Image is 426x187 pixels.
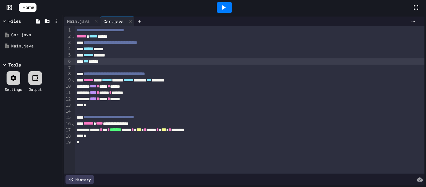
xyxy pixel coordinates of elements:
div: History [65,175,94,184]
div: Main.java [11,43,60,49]
div: 15 [64,115,72,121]
div: Files [8,18,21,24]
div: 11 [64,90,72,96]
div: Car.java [11,32,60,38]
div: 13 [64,102,72,109]
div: 2 [64,33,72,40]
span: Fold line [72,77,75,82]
div: 1 [64,27,72,33]
div: 12 [64,96,72,102]
div: 18 [64,133,72,140]
div: Main.java [64,18,93,24]
span: Fold line [72,34,75,39]
div: 10 [64,83,72,90]
div: 17 [64,127,72,133]
div: 14 [64,108,72,115]
a: Home [19,3,36,12]
div: Tools [8,62,21,68]
div: Settings [5,86,22,92]
span: Fold line [72,121,75,126]
div: 7 [64,65,72,71]
div: Output [29,86,42,92]
div: Main.java [64,17,100,26]
div: 3 [64,40,72,46]
span: Home [22,4,34,11]
div: Car.java [100,18,127,25]
div: 16 [64,121,72,127]
div: Car.java [100,17,134,26]
div: 8 [64,71,72,77]
div: 6 [64,58,72,65]
div: 9 [64,77,72,83]
div: 5 [64,52,72,58]
div: 19 [64,140,72,146]
div: 4 [64,46,72,52]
